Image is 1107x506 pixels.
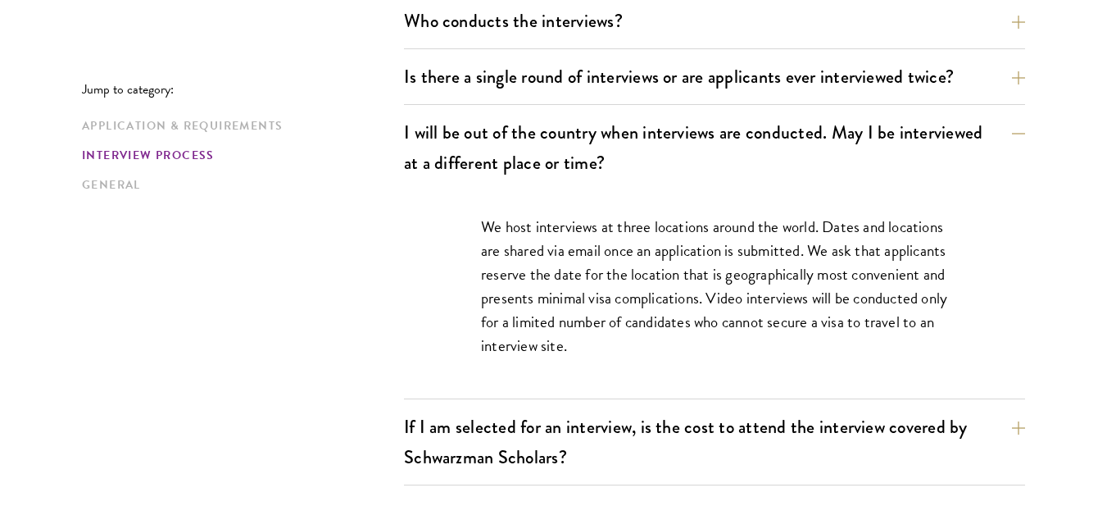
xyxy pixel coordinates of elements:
p: Jump to category: [82,82,404,97]
a: General [82,176,394,194]
p: We host interviews at three locations around the world. Dates and locations are shared via email ... [481,215,948,358]
a: Interview Process [82,147,394,164]
button: I will be out of the country when interviews are conducted. May I be interviewed at a different p... [404,114,1025,181]
button: Is there a single round of interviews or are applicants ever interviewed twice? [404,58,1025,95]
button: If I am selected for an interview, is the cost to attend the interview covered by Schwarzman Scho... [404,408,1025,476]
button: Who conducts the interviews? [404,2,1025,39]
a: Application & Requirements [82,117,394,134]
